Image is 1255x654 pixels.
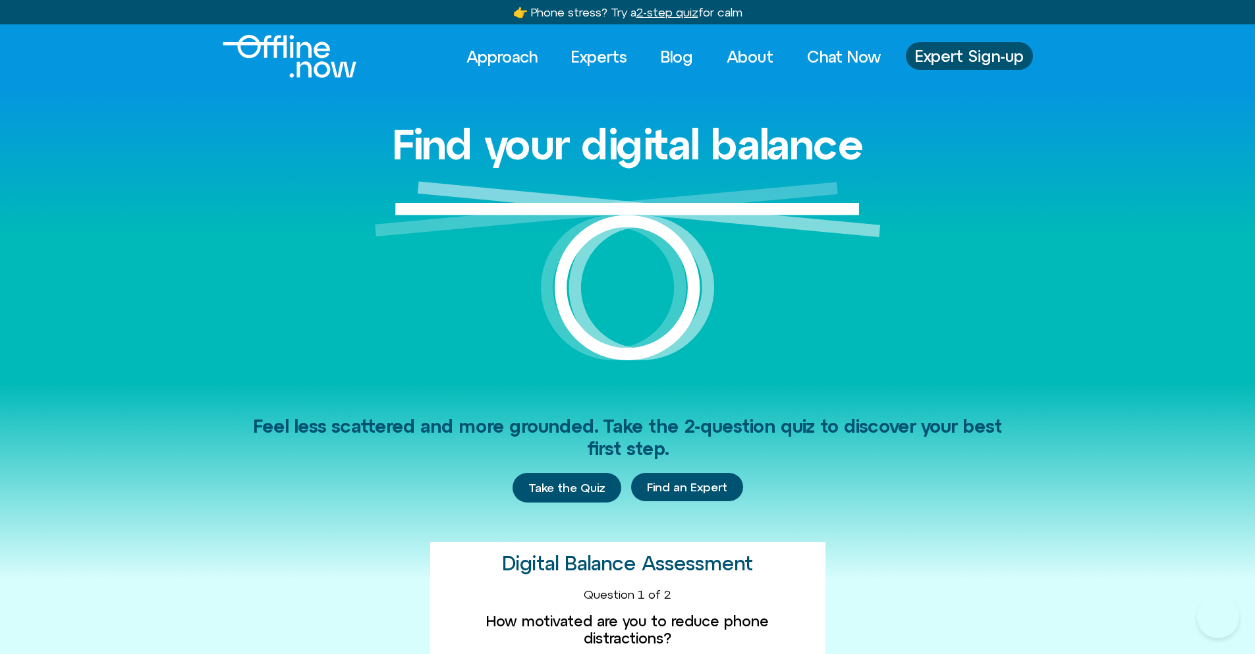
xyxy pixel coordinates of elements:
[647,481,727,494] span: Find an Expert
[455,42,893,71] nav: Menu
[915,47,1024,65] span: Expert Sign-up
[375,181,881,382] img: Graphic of a white circle with a white line balancing on top to represent balance.
[392,121,864,167] h1: Find your digital balance
[502,553,753,574] h2: Digital Balance Assessment
[253,416,1002,459] span: Feel less scattered and more grounded. Take the 2-question quiz to discover your best first step.
[223,35,356,78] img: Offline.Now logo in white. Text of the words offline.now with a line going through the "O"
[528,481,605,495] span: Take the Quiz
[441,587,815,602] div: Question 1 of 2
[906,42,1033,70] a: Expert Sign-up
[1197,596,1239,638] iframe: Botpress
[559,42,639,71] a: Experts
[441,613,815,647] label: How motivated are you to reduce phone distractions?
[631,473,743,502] a: Find an Expert
[513,473,621,503] a: Take the Quiz
[636,5,698,19] u: 2-step quiz
[795,42,893,71] a: Chat Now
[649,42,705,71] a: Blog
[455,42,549,71] a: Approach
[715,42,785,71] a: About
[513,5,742,19] a: 👉 Phone stress? Try a2-step quizfor calm
[223,35,334,78] div: Logo
[631,473,743,503] div: Find an Expert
